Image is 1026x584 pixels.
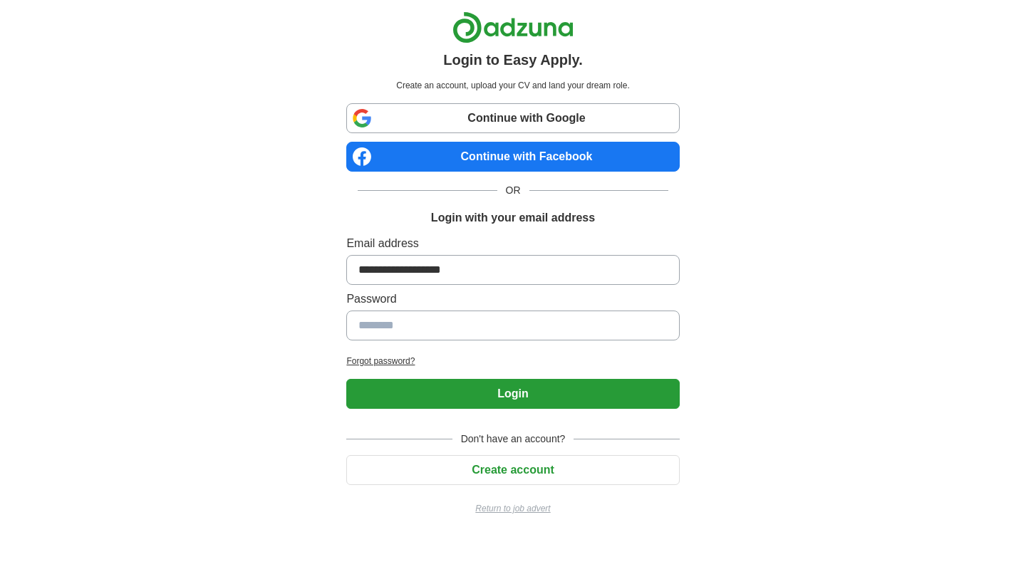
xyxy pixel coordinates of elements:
a: Continue with Facebook [346,142,679,172]
img: Adzuna logo [452,11,574,43]
a: Continue with Google [346,103,679,133]
a: Forgot password? [346,355,679,367]
a: Create account [346,464,679,476]
button: Login [346,379,679,409]
p: Create an account, upload your CV and land your dream role. [349,79,676,92]
label: Email address [346,235,679,252]
span: Don't have an account? [452,432,574,447]
a: Return to job advert [346,502,679,515]
h1: Login with your email address [431,209,595,226]
button: Create account [346,455,679,485]
span: OR [497,183,529,198]
h1: Login to Easy Apply. [443,49,583,71]
label: Password [346,291,679,308]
